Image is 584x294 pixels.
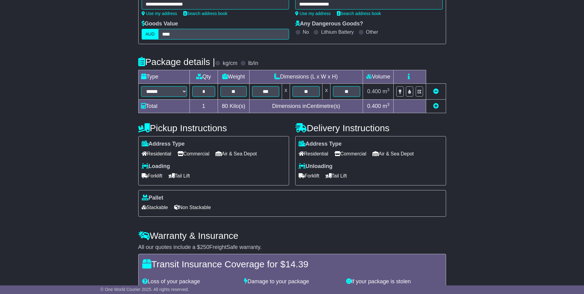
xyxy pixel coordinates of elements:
[138,231,446,241] h4: Warranty & Insurance
[223,60,237,67] label: kg/cm
[321,29,354,35] label: Lithium Battery
[249,100,363,113] td: Dimensions in Centimetre(s)
[326,171,347,181] span: Tail Lift
[142,141,185,147] label: Address Type
[363,70,394,84] td: Volume
[295,21,363,27] label: Any Dangerous Goods?
[139,278,241,285] div: Loss of your package
[183,11,227,16] a: Search address book
[323,84,330,100] td: x
[367,88,381,94] span: 0.400
[303,29,309,35] label: No
[216,149,257,158] span: Air & Sea Depot
[387,102,390,107] sup: 3
[142,171,162,181] span: Forklift
[218,100,250,113] td: Kilo(s)
[241,278,343,285] div: Damage to your package
[138,244,446,251] div: All our quotes include a $ FreightSafe warranty.
[222,103,228,109] span: 80
[169,171,190,181] span: Tail Lift
[174,203,211,212] span: Non Stackable
[285,259,308,269] span: 14.39
[189,100,218,113] td: 1
[383,103,390,109] span: m
[218,70,250,84] td: Weight
[337,11,381,16] a: Search address book
[142,11,177,16] a: Use my address
[142,203,168,212] span: Stackable
[249,70,363,84] td: Dimensions (L x W x H)
[295,123,446,133] h4: Delivery Instructions
[367,103,381,109] span: 0.400
[334,149,366,158] span: Commercial
[200,244,209,250] span: 250
[101,287,189,292] span: © One World Courier 2025. All rights reserved.
[433,88,439,94] a: Remove this item
[248,60,258,67] label: lb/in
[299,141,342,147] label: Address Type
[372,149,414,158] span: Air & Sea Depot
[366,29,378,35] label: Other
[138,123,289,133] h4: Pickup Instructions
[433,103,439,109] a: Add new item
[299,171,319,181] span: Forklift
[138,57,215,67] h4: Package details |
[142,259,442,269] h4: Transit Insurance Coverage for $
[282,84,290,100] td: x
[138,100,189,113] td: Total
[142,21,178,27] label: Goods Value
[299,149,328,158] span: Residential
[138,70,189,84] td: Type
[343,278,445,285] div: If your package is stolen
[387,87,390,92] sup: 3
[142,29,159,40] label: AUD
[142,195,163,201] label: Pallet
[177,149,209,158] span: Commercial
[189,70,218,84] td: Qty
[142,163,170,170] label: Loading
[142,149,171,158] span: Residential
[383,88,390,94] span: m
[299,163,333,170] label: Unloading
[295,11,331,16] a: Use my address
